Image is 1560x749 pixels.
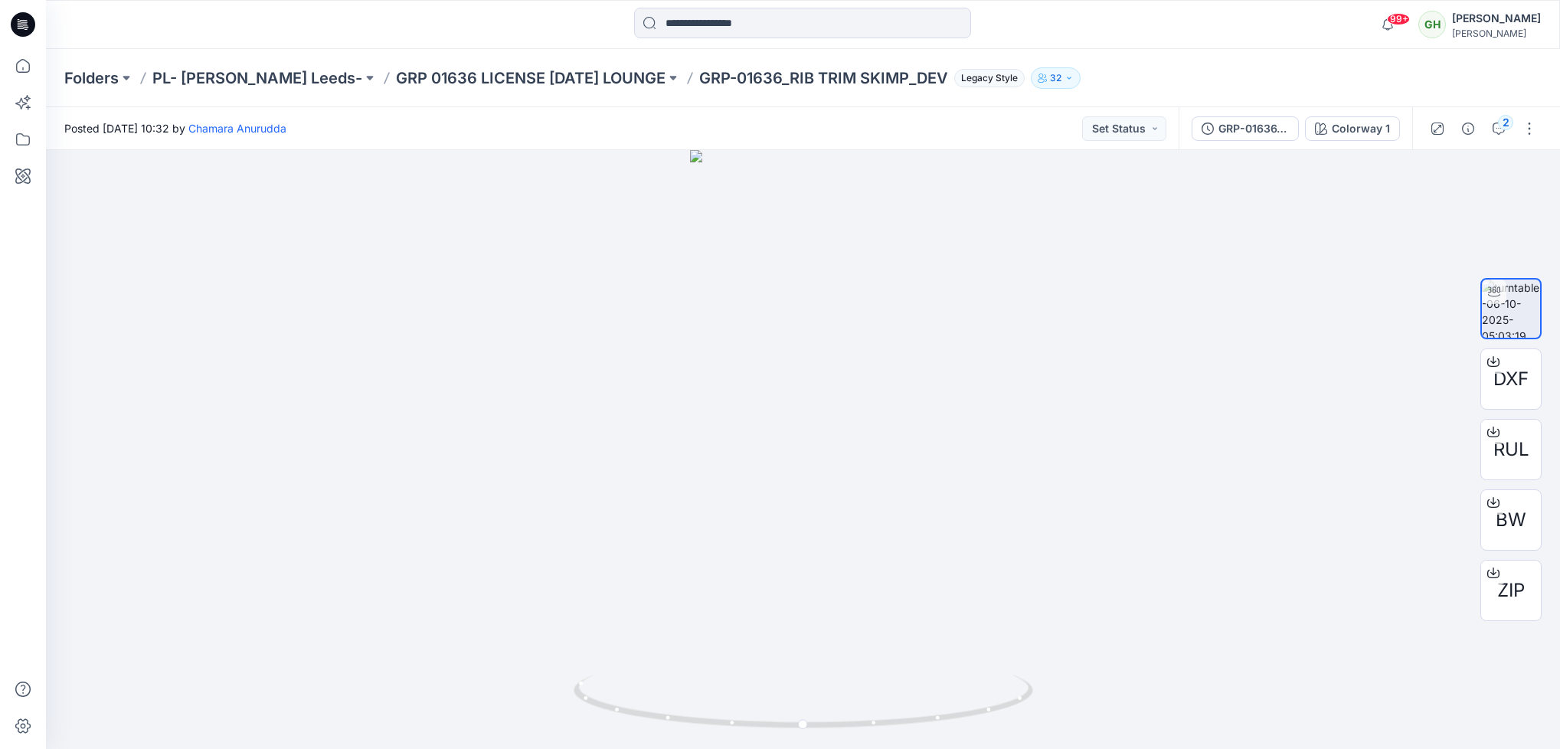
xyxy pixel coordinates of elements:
[64,67,119,89] a: Folders
[1218,120,1289,137] div: GRP-01636_RIB TRIM SKIMP_DEV
[188,122,286,135] a: Chamara Anurudda
[954,69,1025,87] span: Legacy Style
[1493,436,1529,463] span: RUL
[1493,365,1529,393] span: DXF
[1496,506,1526,534] span: BW
[1305,116,1400,141] button: Colorway 1
[948,67,1025,89] button: Legacy Style
[1482,280,1540,338] img: turntable-06-10-2025-05:03:19
[1192,116,1299,141] button: GRP-01636_RIB TRIM SKIMP_DEV
[1031,67,1081,89] button: 32
[1332,120,1390,137] div: Colorway 1
[1498,115,1513,130] div: 2
[1418,11,1446,38] div: GH
[152,67,362,89] a: PL- [PERSON_NAME] Leeds-
[1050,70,1061,87] p: 32
[396,67,666,89] a: GRP 01636 LICENSE [DATE] LOUNGE
[1387,13,1410,25] span: 99+
[1452,9,1541,28] div: [PERSON_NAME]
[1497,577,1525,604] span: ZIP
[699,67,948,89] p: GRP-01636_RIB TRIM SKIMP_DEV
[64,120,286,136] span: Posted [DATE] 10:32 by
[1456,116,1480,141] button: Details
[1452,28,1541,39] div: [PERSON_NAME]
[1486,116,1511,141] button: 2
